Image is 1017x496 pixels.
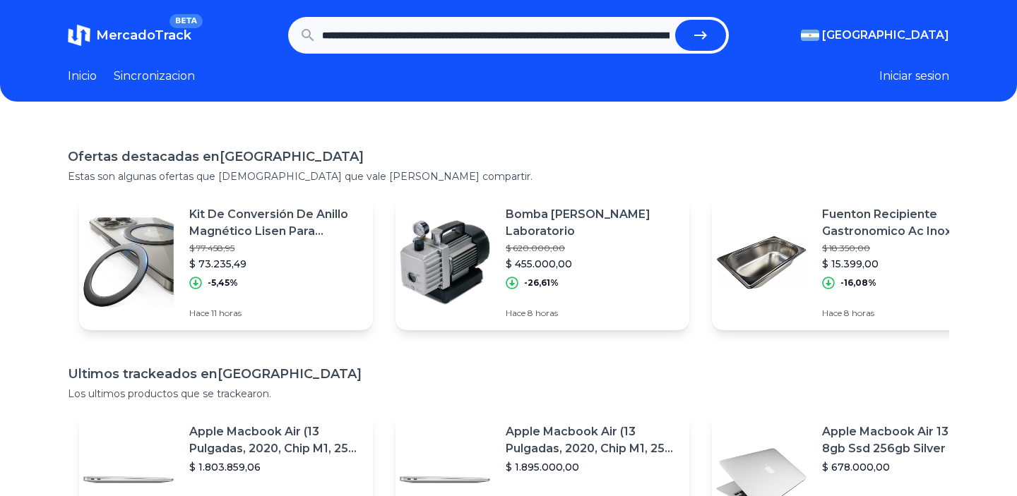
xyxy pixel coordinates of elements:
h1: Ultimos trackeados en [GEOGRAPHIC_DATA] [68,364,949,384]
a: Sincronizacion [114,68,195,85]
p: $ 1.895.000,00 [506,460,678,474]
p: -26,61% [524,277,559,289]
a: Featured imageKit De Conversión De Anillo Magnético Lisen Para Magsafe Iph$ 77.458,95$ 73.235,49-... [79,195,373,330]
p: Apple Macbook Air 13 Core I5 8gb Ssd 256gb Silver [822,423,994,457]
p: -5,45% [208,277,238,289]
h1: Ofertas destacadas en [GEOGRAPHIC_DATA] [68,147,949,167]
p: -16,08% [840,277,876,289]
img: Featured image [79,213,178,312]
span: MercadoTrack [96,28,191,43]
p: Hace 11 horas [189,308,362,319]
button: Iniciar sesion [879,68,949,85]
p: $ 77.458,95 [189,243,362,254]
p: Kit De Conversión De Anillo Magnético Lisen Para Magsafe Iph [189,206,362,240]
a: MercadoTrackBETA [68,24,191,47]
p: Estas son algunas ofertas que [DEMOGRAPHIC_DATA] que vale [PERSON_NAME] compartir. [68,169,949,183]
img: Featured image [712,213,811,312]
img: Argentina [801,30,819,41]
a: Featured imageBomba [PERSON_NAME] Laboratorio$ 620.000,00$ 455.000,00-26,61%Hace 8 horas [395,195,689,330]
p: Fuenton Recipiente Gastronomico Ac Inox Gn 1/9 De 6,5 Cm [822,206,994,240]
p: $ 15.399,00 [822,257,994,271]
p: $ 678.000,00 [822,460,994,474]
p: Hace 8 horas [822,308,994,319]
p: Hace 8 horas [506,308,678,319]
a: Featured imageFuenton Recipiente Gastronomico Ac Inox Gn 1/9 De 6,5 Cm$ 18.350,00$ 15.399,00-16,0... [712,195,1006,330]
p: $ 18.350,00 [822,243,994,254]
img: MercadoTrack [68,24,90,47]
img: Featured image [395,213,494,312]
p: $ 455.000,00 [506,257,678,271]
span: [GEOGRAPHIC_DATA] [822,27,949,44]
p: Los ultimos productos que se trackearon. [68,387,949,401]
p: Bomba [PERSON_NAME] Laboratorio [506,206,678,240]
p: $ 620.000,00 [506,243,678,254]
p: Apple Macbook Air (13 Pulgadas, 2020, Chip M1, 256 Gb De Ssd, 8 Gb De Ram) - Plata [189,423,362,457]
span: BETA [169,14,203,28]
button: [GEOGRAPHIC_DATA] [801,27,949,44]
p: $ 73.235,49 [189,257,362,271]
p: $ 1.803.859,06 [189,460,362,474]
a: Inicio [68,68,97,85]
p: Apple Macbook Air (13 Pulgadas, 2020, Chip M1, 256 Gb De Ssd, 8 Gb De Ram) - Plata [506,423,678,457]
